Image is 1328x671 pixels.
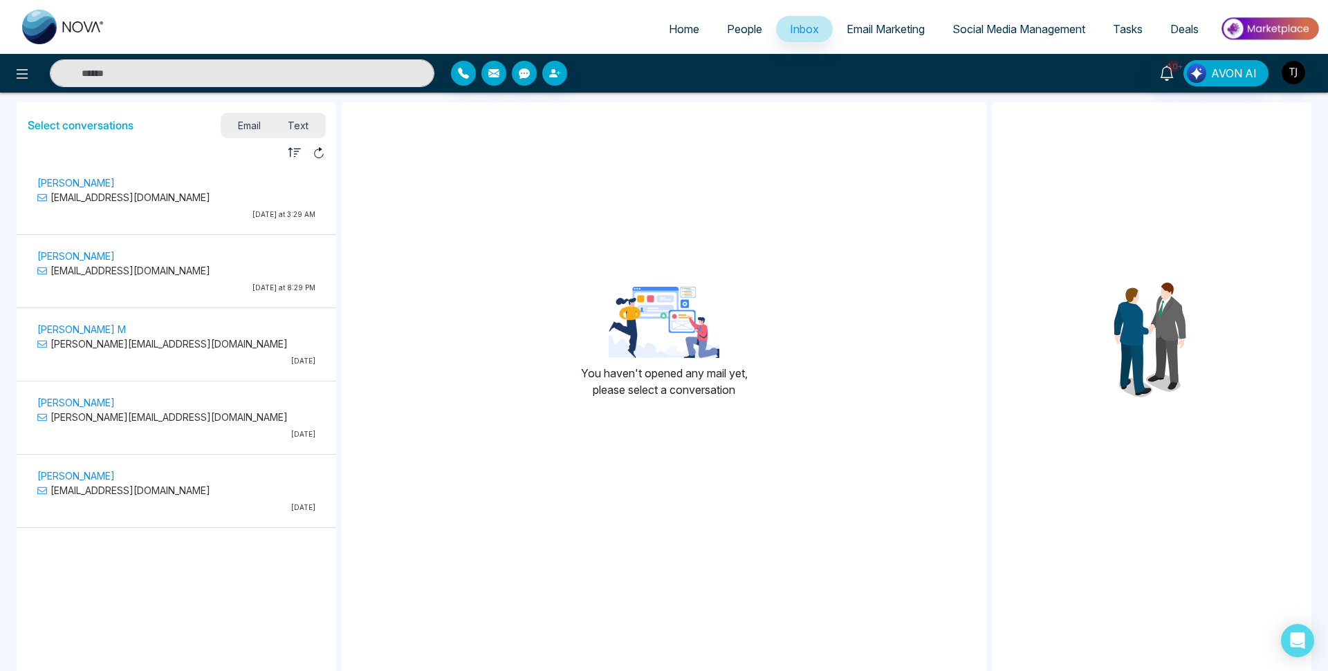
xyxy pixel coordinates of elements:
img: Market-place.gif [1219,13,1320,44]
p: [DATE] at 3:29 AM [37,209,315,220]
p: [PERSON_NAME][EMAIL_ADDRESS][DOMAIN_NAME] [37,337,315,351]
p: [DATE] at 8:29 PM [37,283,315,293]
p: [EMAIL_ADDRESS][DOMAIN_NAME] [37,263,315,278]
p: [EMAIL_ADDRESS][DOMAIN_NAME] [37,483,315,498]
span: AVON AI [1211,65,1257,82]
p: [PERSON_NAME] M [37,322,315,337]
img: User Avatar [1282,61,1305,84]
span: Deals [1170,22,1199,36]
img: Nova CRM Logo [22,10,105,44]
span: Inbox [790,22,819,36]
span: People [727,22,762,36]
p: You haven't opened any mail yet, please select a conversation [581,365,748,398]
span: 10+ [1167,60,1179,73]
p: [PERSON_NAME][EMAIL_ADDRESS][DOMAIN_NAME] [37,410,315,424]
a: People [713,16,776,42]
span: Text [275,116,323,135]
button: AVON AI [1183,60,1269,86]
h5: Select conversations [28,119,133,132]
p: [PERSON_NAME] [37,469,315,483]
a: Email Marketing [833,16,939,42]
a: Inbox [776,16,833,42]
a: Deals [1156,16,1212,42]
span: Email Marketing [847,22,925,36]
p: [PERSON_NAME] [37,395,315,410]
img: Lead Flow [1187,64,1206,83]
span: Social Media Management [952,22,1085,36]
span: Email [224,116,275,135]
span: Tasks [1113,22,1143,36]
a: 10+ [1150,60,1183,84]
p: [PERSON_NAME] [37,176,315,190]
div: Open Intercom Messenger [1281,624,1314,657]
p: [DATE] [37,356,315,366]
p: [PERSON_NAME] [37,249,315,263]
a: Tasks [1099,16,1156,42]
p: [DATE] [37,429,315,440]
a: Home [655,16,713,42]
p: [EMAIL_ADDRESS][DOMAIN_NAME] [37,190,315,205]
a: Social Media Management [939,16,1099,42]
img: landing-page-for-google-ads-3.png [609,287,719,358]
p: [DATE] [37,502,315,513]
span: Home [669,22,699,36]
